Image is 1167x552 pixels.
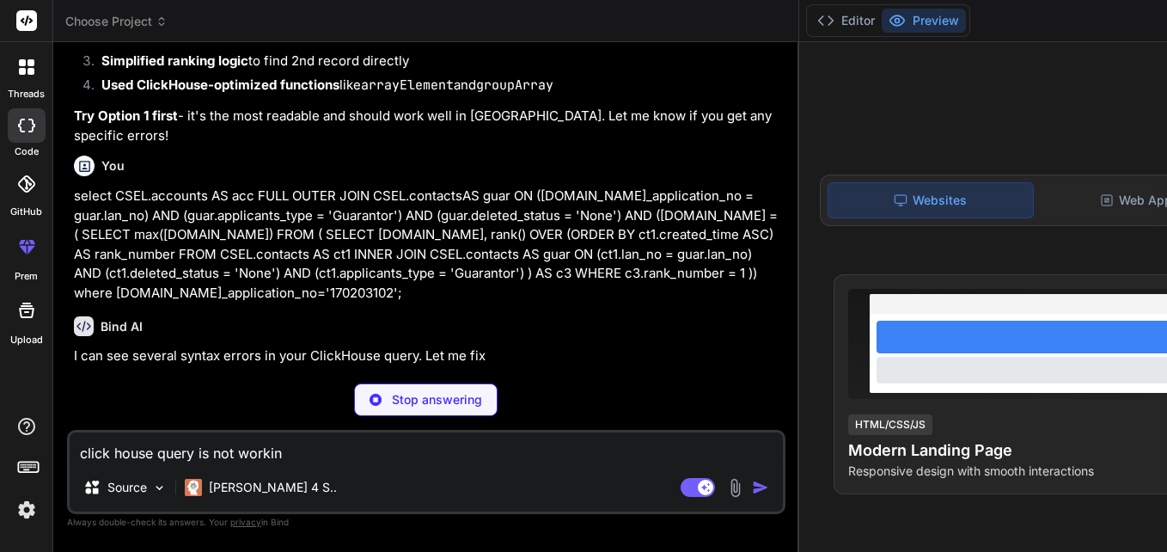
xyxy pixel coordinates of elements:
[752,479,769,496] img: icon
[230,517,261,527] span: privacy
[74,347,782,366] p: I can see several syntax errors in your ClickHouse query. Let me fix
[15,269,38,284] label: prem
[848,414,932,435] div: HTML/CSS/JS
[88,52,782,76] li: to find 2nd record directly
[828,182,1035,218] div: Websites
[392,391,482,408] p: Stop answering
[185,479,202,496] img: Claude 4 Sonnet
[67,514,785,531] p: Always double-check its answers. Your in Bind
[810,9,882,33] button: Editor
[15,144,39,159] label: code
[101,318,143,335] h6: Bind AI
[74,107,782,145] p: - it's the most readable and should work well in [GEOGRAPHIC_DATA]. Let me know if you get any sp...
[361,77,454,94] code: arrayElement
[12,495,41,524] img: settings
[101,77,339,93] strong: Used ClickHouse-optimized functions
[209,479,337,496] p: [PERSON_NAME] 4 S..
[101,157,125,175] h6: You
[10,205,42,219] label: GitHub
[882,9,966,33] button: Preview
[107,479,147,496] p: Source
[101,52,248,69] strong: Simplified ranking logic
[65,13,168,30] span: Choose Project
[70,432,783,463] textarea: click house query is not workin
[88,76,782,100] li: like and
[10,333,43,347] label: Upload
[476,77,553,94] code: groupArray
[74,107,178,124] strong: Try Option 1 first
[8,87,45,101] label: threads
[152,481,167,495] img: Pick Models
[74,187,782,303] p: select CSEL.accounts AS acc FULL OUTER JOIN CSEL.contactsAS guar ON ([DOMAIN_NAME]_application_no...
[725,478,745,498] img: attachment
